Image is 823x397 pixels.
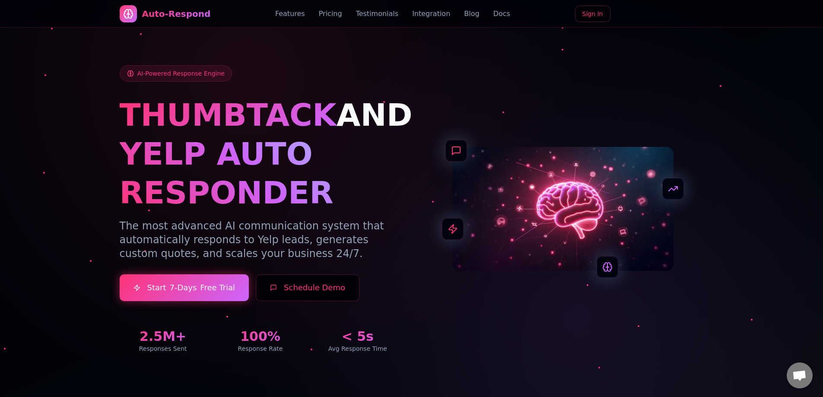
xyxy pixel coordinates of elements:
[493,9,510,19] a: Docs
[412,9,450,19] a: Integration
[319,9,342,19] a: Pricing
[464,9,479,19] a: Blog
[613,5,708,24] iframe: Sign in with Google Button
[452,147,674,271] img: AI Neural Network Brain
[217,344,304,353] div: Response Rate
[314,344,401,353] div: Avg Response Time
[217,329,304,344] div: 100%
[120,274,249,301] a: Start7-DaysFree Trial
[575,6,610,22] a: Sign In
[120,97,337,133] span: THUMBTACK
[120,219,401,260] p: The most advanced AI communication system that automatically responds to Yelp leads, generates cu...
[120,134,401,212] h1: YELP AUTO RESPONDER
[120,329,207,344] div: 2.5M+
[275,9,305,19] a: Features
[137,69,225,78] span: AI-Powered Response Engine
[120,344,207,353] div: Responses Sent
[142,8,211,20] div: Auto-Respond
[356,9,399,19] a: Testimonials
[787,362,813,388] a: Open chat
[169,282,197,294] span: 7-Days
[120,5,211,22] a: Auto-Respond
[256,274,359,301] button: Schedule Demo
[314,329,401,344] div: < 5s
[337,97,413,133] span: AND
